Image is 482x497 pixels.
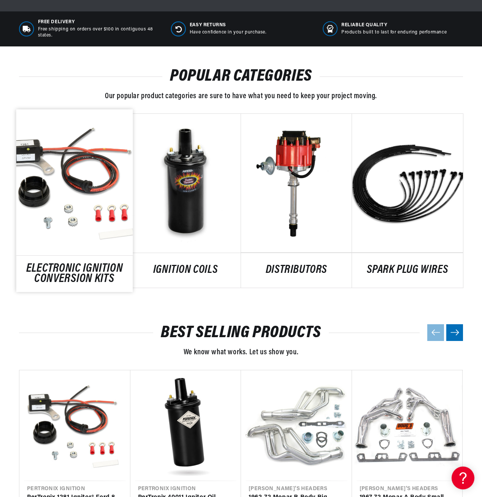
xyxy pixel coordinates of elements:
span: Easy Returns [190,22,266,29]
p: We know what works. Let us show you. [19,346,463,358]
a: DISTRIBUTORS [241,265,352,275]
span: Free Delivery [38,19,160,25]
span: RELIABLE QUALITY [341,22,447,29]
a: ELECTRONIC IGNITION CONVERSION KITS [16,263,133,284]
button: Next slide [446,324,463,341]
button: Previous slide [427,324,444,341]
p: Free shipping on orders over $100 in contiguous 48 states. [38,26,160,39]
span: Our popular product categories are sure to have what you need to keep your project moving. [105,92,377,100]
p: Have confidence in your purchase. [190,29,266,36]
a: IGNITION COILS [130,265,241,275]
a: BEST SELLING PRODUCTS [161,326,321,340]
h2: POPULAR CATEGORIES [19,69,463,84]
a: SPARK PLUG WIRES [352,265,463,275]
p: Products built to last for enduring performance [341,29,447,36]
